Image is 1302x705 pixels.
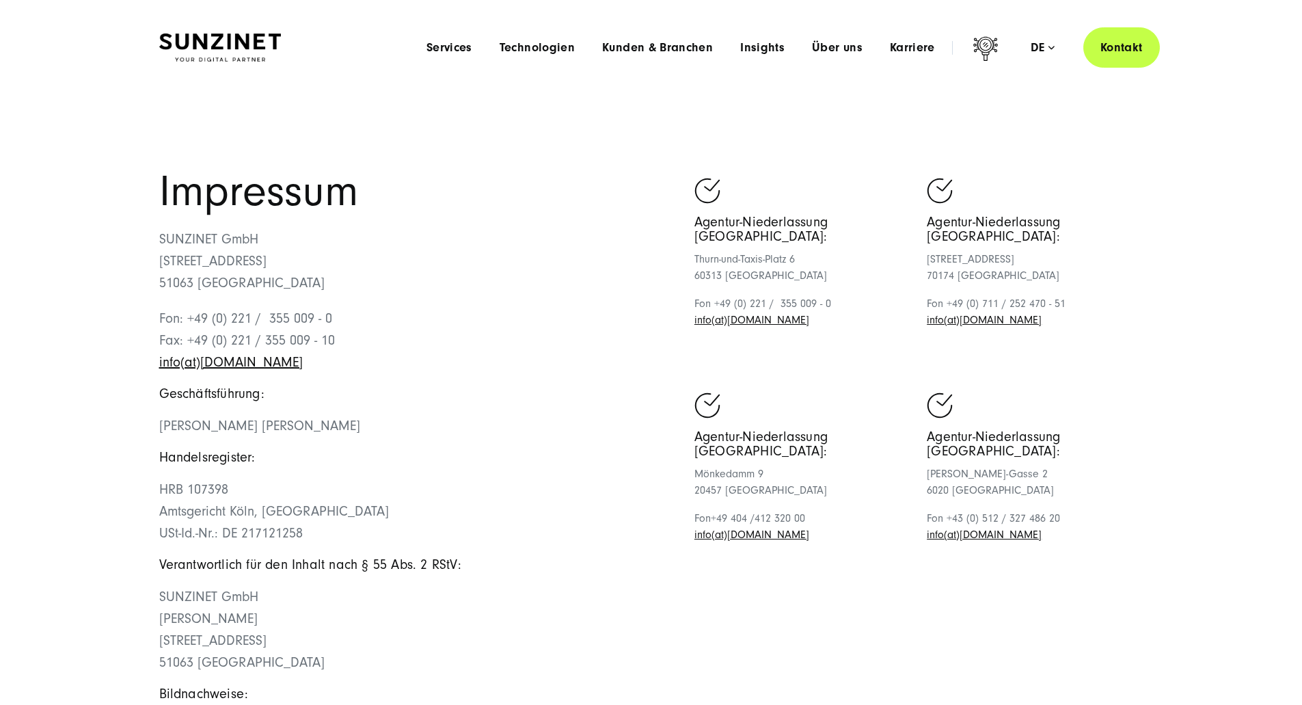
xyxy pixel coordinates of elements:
[927,314,1042,326] a: Schreiben Sie eine E-Mail an sunzinet
[159,589,258,604] span: SUNZINET GmbH
[694,215,910,244] h5: Agentur-Niederlassung [GEOGRAPHIC_DATA]:
[159,611,258,626] span: [PERSON_NAME]
[159,387,651,401] h5: Geschäftsführung:
[159,687,651,702] h5: Bildnachweise:
[159,171,651,213] h1: Impressum
[927,430,1143,459] h5: Agentur-Niederlassung [GEOGRAPHIC_DATA]:
[812,41,863,55] a: Über uns
[694,314,809,326] a: Schreiben Sie eine E-Mail an sunzinet
[927,215,1143,244] h5: Agentur-Niederlassung [GEOGRAPHIC_DATA]:
[927,251,1143,284] p: [STREET_ADDRESS] 70174 [GEOGRAPHIC_DATA]
[694,510,910,543] p: Fon
[159,418,360,434] span: [PERSON_NAME] [PERSON_NAME]
[694,295,910,328] p: Fon +49 (0) 221 / 355 009 - 0
[711,512,755,524] span: +49 404 /
[927,466,1143,498] p: [PERSON_NAME]-Gasse 2 6020 [GEOGRAPHIC_DATA]
[694,251,910,284] p: Thurn-und-Taxis-Platz 6 60313 [GEOGRAPHIC_DATA]
[159,34,281,62] img: SUNZINET Full Service Digital Agentur
[927,295,1143,328] p: Fon +49 (0) 711 / 252 470 - 51
[602,41,713,55] a: Kunden & Branchen
[159,558,651,572] h5: Verantwortlich für den Inhalt nach § 55 Abs. 2 RStV:
[426,41,472,55] a: Services
[159,355,303,370] a: Schreiben Sie eine E-Mail an sunzinet
[159,526,303,541] span: USt-Id.-Nr.: DE 217121258
[927,510,1143,543] p: Fon +43 (0) 512 / 327 486 20
[694,466,910,498] p: Mönkedamm 9 20457 [GEOGRAPHIC_DATA]
[159,228,651,294] p: SUNZINET GmbH [STREET_ADDRESS] 51063 [GEOGRAPHIC_DATA]
[740,41,785,55] a: Insights
[694,430,910,459] h5: Agentur-Niederlassung [GEOGRAPHIC_DATA]:
[159,482,228,497] span: HRB 107398
[694,529,809,541] a: Schreiben Sie eine E-Mail an sunzinet
[927,529,1042,541] a: Schreiben Sie eine E-Mail an sunzinet
[159,451,651,465] h5: Handelsregister:
[1083,27,1160,68] a: Kontakt
[159,504,389,519] span: Amtsgericht Köln, [GEOGRAPHIC_DATA]
[159,308,651,373] p: Fon: +49 (0) 221 / 355 009 - 0 Fax: +49 (0) 221 / 355 009 - 10
[159,655,325,670] span: 51063 [GEOGRAPHIC_DATA]
[755,512,805,524] span: 412 320 00
[159,633,267,648] span: [STREET_ADDRESS]
[890,41,935,55] a: Karriere
[500,41,575,55] a: Technologien
[1031,41,1055,55] div: de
